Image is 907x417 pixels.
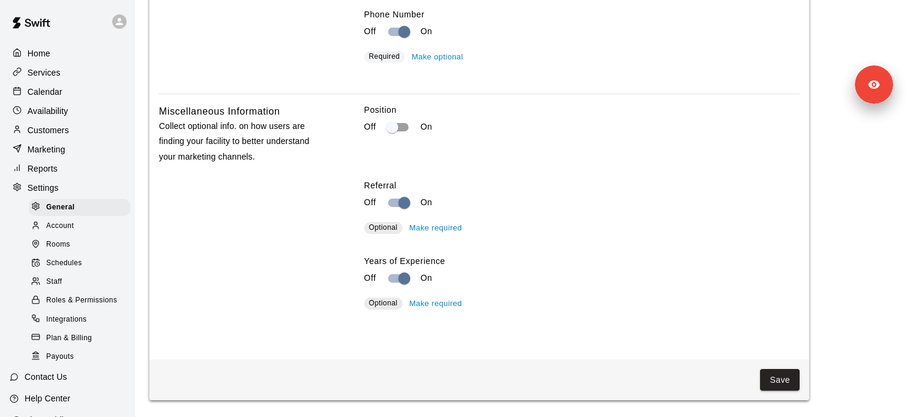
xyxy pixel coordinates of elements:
[29,236,130,253] div: Rooms
[369,223,398,232] span: Optional
[46,314,87,326] span: Integrations
[46,351,74,363] span: Payouts
[10,44,125,62] a: Home
[29,292,135,310] a: Roles & Permissions
[29,236,135,254] a: Rooms
[364,104,800,116] label: Position
[406,219,465,238] button: Make required
[364,255,800,267] label: Years of Experience
[28,163,58,175] p: Reports
[421,121,433,133] p: On
[28,124,69,136] p: Customers
[29,218,130,235] div: Account
[369,52,400,61] span: Required
[10,140,125,158] a: Marketing
[29,255,130,272] div: Schedules
[28,86,62,98] p: Calendar
[29,349,130,365] div: Payouts
[29,198,135,217] a: General
[159,119,326,164] p: Collect optional info. on how users are finding your facility to better understand your marketing...
[10,83,125,101] a: Calendar
[29,329,135,347] a: Plan & Billing
[46,239,70,251] span: Rooms
[364,25,376,38] p: Off
[29,311,130,328] div: Integrations
[46,202,75,214] span: General
[29,310,135,329] a: Integrations
[29,254,135,273] a: Schedules
[409,48,466,67] button: Make optional
[159,104,280,119] h6: Miscellaneous Information
[760,369,800,391] button: Save
[421,272,433,284] p: On
[10,64,125,82] a: Services
[28,105,68,117] p: Availability
[406,295,465,313] button: Make required
[46,295,117,307] span: Roles & Permissions
[29,347,135,366] a: Payouts
[46,220,74,232] span: Account
[29,273,135,292] a: Staff
[364,121,376,133] p: Off
[421,196,433,209] p: On
[10,179,125,197] a: Settings
[364,8,800,20] label: Phone Number
[29,330,130,347] div: Plan & Billing
[364,196,376,209] p: Off
[29,217,135,235] a: Account
[364,179,800,191] label: Referral
[29,292,130,309] div: Roles & Permissions
[29,274,130,290] div: Staff
[46,257,82,269] span: Schedules
[10,102,125,120] a: Availability
[28,182,59,194] p: Settings
[46,332,92,344] span: Plan & Billing
[28,143,65,155] p: Marketing
[29,199,130,216] div: General
[28,67,61,79] p: Services
[25,392,70,404] p: Help Center
[369,299,398,307] span: Optional
[364,272,376,284] p: Off
[421,25,433,38] p: On
[46,276,62,288] span: Staff
[10,160,125,178] a: Reports
[28,47,50,59] p: Home
[25,371,67,383] p: Contact Us
[10,121,125,139] a: Customers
